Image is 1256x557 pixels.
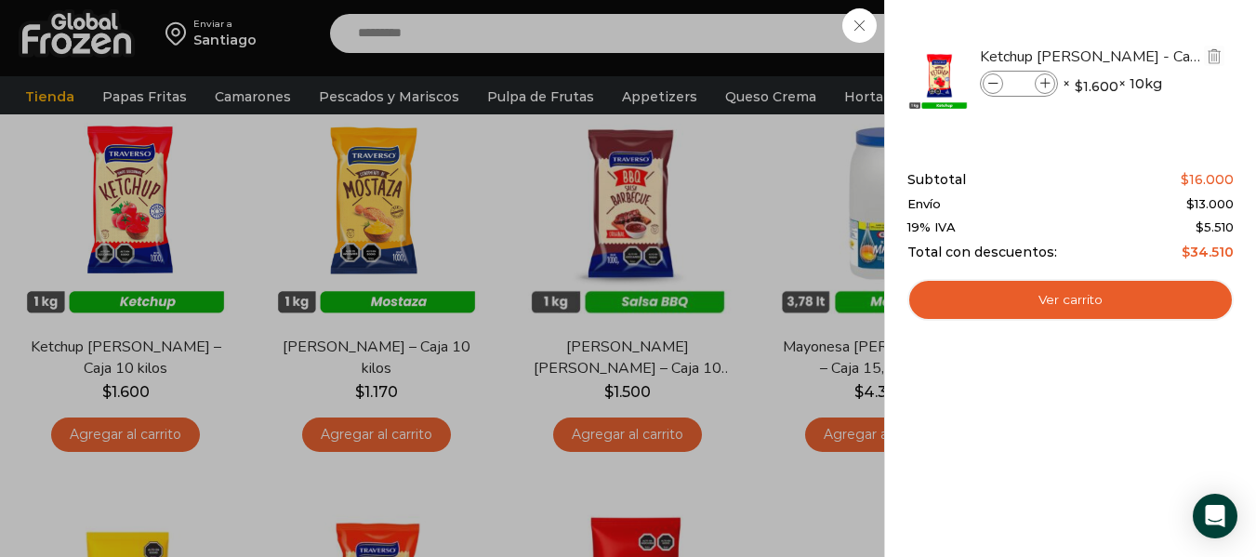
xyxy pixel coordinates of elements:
[1193,494,1237,538] div: Open Intercom Messenger
[1182,244,1234,260] bdi: 34.510
[1182,244,1190,260] span: $
[907,172,966,188] span: Subtotal
[907,220,956,235] span: 19% IVA
[1005,73,1033,94] input: Product quantity
[907,279,1234,322] a: Ver carrito
[1075,77,1118,96] bdi: 1.600
[980,46,1201,67] a: Ketchup [PERSON_NAME] - Caja 10 kilos
[1206,47,1223,64] img: Eliminar Ketchup Traverso - Caja 10 kilos del carrito
[1181,171,1189,188] span: $
[1204,46,1224,69] a: Eliminar Ketchup Traverso - Caja 10 kilos del carrito
[1075,77,1083,96] span: $
[1181,171,1234,188] bdi: 16.000
[1186,196,1195,211] span: $
[1063,71,1162,97] span: × × 10kg
[1186,196,1234,211] bdi: 13.000
[1196,219,1204,234] span: $
[907,245,1057,260] span: Total con descuentos:
[1196,219,1234,234] span: 5.510
[907,197,941,212] span: Envío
